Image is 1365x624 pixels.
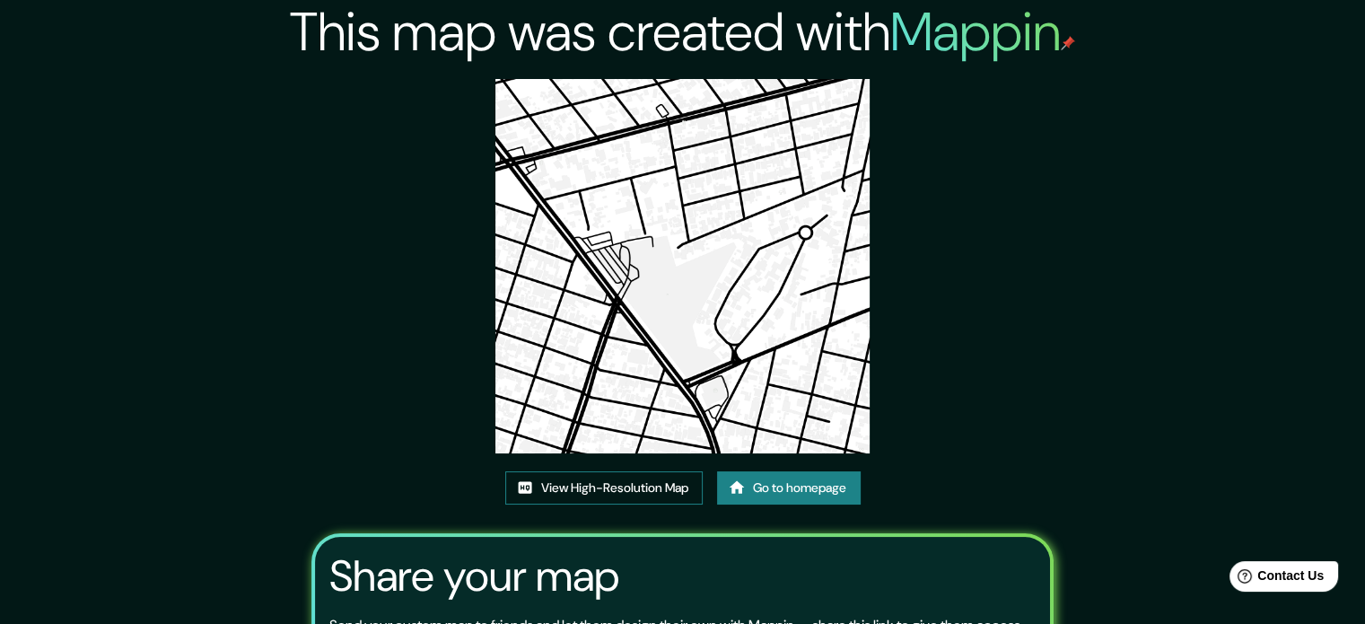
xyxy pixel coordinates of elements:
iframe: Help widget launcher [1205,554,1345,604]
h3: Share your map [329,551,619,602]
a: View High-Resolution Map [505,471,703,505]
a: Go to homepage [717,471,861,505]
img: created-map [495,79,870,453]
img: mappin-pin [1061,36,1075,50]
